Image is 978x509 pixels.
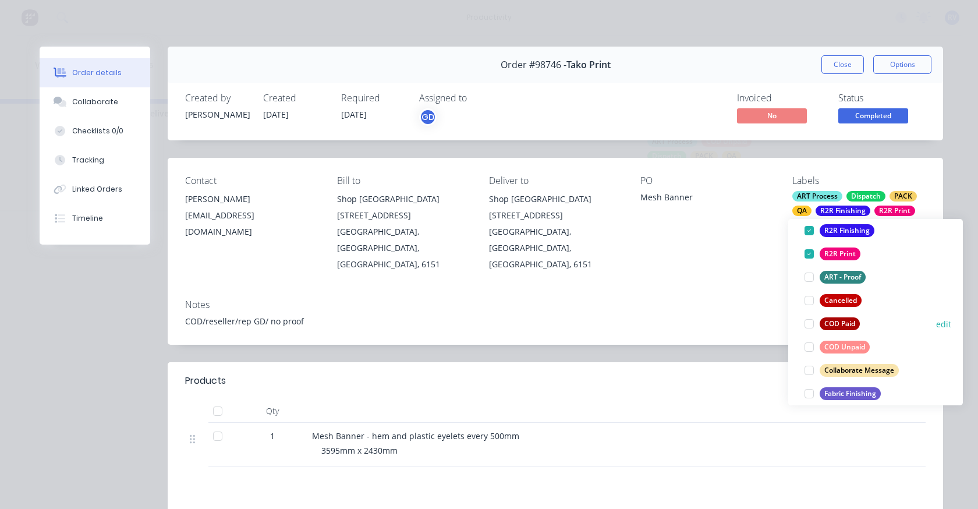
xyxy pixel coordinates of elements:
div: Order details [72,68,122,78]
button: ART - Proof [800,269,870,285]
button: COD Unpaid [800,339,874,355]
button: Timeline [40,204,150,233]
button: Fabric Finishing [800,386,885,402]
div: [GEOGRAPHIC_DATA], [GEOGRAPHIC_DATA], [GEOGRAPHIC_DATA], 6151 [337,224,470,273]
div: [PERSON_NAME] [185,108,249,121]
span: 3595mm x 2430mm [321,445,398,456]
div: Timeline [72,213,103,224]
button: R2R Print [800,246,865,262]
div: Checklists 0/0 [72,126,123,136]
button: Tracking [40,146,150,175]
div: Shop [GEOGRAPHIC_DATA][STREET_ADDRESS][GEOGRAPHIC_DATA], [GEOGRAPHIC_DATA], [GEOGRAPHIC_DATA], 6151 [337,191,470,273]
div: Status [838,93,926,104]
button: Collaborate [40,87,150,116]
div: Created by [185,93,249,104]
div: ART - Proof [820,271,866,284]
div: Fabric Finishing [820,387,881,400]
div: Shop [GEOGRAPHIC_DATA][STREET_ADDRESS] [337,191,470,224]
div: Contact [185,175,318,186]
span: 1 [270,430,275,442]
button: Options [873,55,931,74]
div: Shop [GEOGRAPHIC_DATA][STREET_ADDRESS][GEOGRAPHIC_DATA], [GEOGRAPHIC_DATA], [GEOGRAPHIC_DATA], 6151 [489,191,622,273]
button: GD [419,108,437,126]
div: COD Paid [820,317,860,330]
span: [DATE] [341,109,367,120]
button: Linked Orders [40,175,150,204]
div: Labels [792,175,926,186]
div: Mesh Banner [640,191,774,207]
button: Order details [40,58,150,87]
div: R2R Finishing [816,206,870,216]
div: Assigned to [419,93,536,104]
div: COD Unpaid [820,341,870,354]
span: Order #98746 - [501,59,566,70]
button: COD Paid [800,316,864,332]
div: Bill to [337,175,470,186]
div: Required [341,93,405,104]
button: edit [936,318,951,330]
div: PO [640,175,774,186]
button: Checklists 0/0 [40,116,150,146]
div: QA [792,206,812,216]
div: [EMAIL_ADDRESS][DOMAIN_NAME] [185,207,318,240]
button: Completed [838,108,908,126]
button: Collaborate Message [800,362,903,379]
span: Completed [838,108,908,123]
div: Deliver to [489,175,622,186]
div: Notes [185,299,926,310]
div: R2R Print [820,248,860,260]
div: ART Process [792,191,842,202]
span: Mesh Banner - hem and plastic eyelets every 500mm [312,430,519,441]
div: Qty [238,400,307,423]
div: Products [185,374,226,388]
span: No [737,108,807,123]
div: Collaborate [72,97,118,107]
button: Close [821,55,864,74]
div: Invoiced [737,93,824,104]
div: [PERSON_NAME][EMAIL_ADDRESS][DOMAIN_NAME] [185,191,318,240]
div: Cancelled [820,294,862,307]
button: Cancelled [800,292,866,309]
span: Tako Print [566,59,611,70]
span: [DATE] [263,109,289,120]
button: R2R Finishing [800,222,879,239]
div: Tracking [72,155,104,165]
div: COD/reseller/rep GD/ no proof [185,315,926,327]
div: [PERSON_NAME] [185,191,318,207]
div: Dispatch [846,191,885,202]
div: Collaborate Message [820,364,899,377]
div: R2R Print [874,206,915,216]
div: Linked Orders [72,184,122,195]
div: R2R Finishing [820,224,874,237]
div: [GEOGRAPHIC_DATA], [GEOGRAPHIC_DATA], [GEOGRAPHIC_DATA], 6151 [489,224,622,273]
div: Shop [GEOGRAPHIC_DATA][STREET_ADDRESS] [489,191,622,224]
div: Created [263,93,327,104]
div: PACK [890,191,917,202]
